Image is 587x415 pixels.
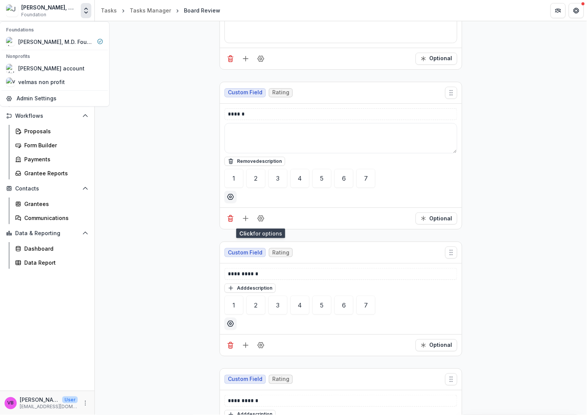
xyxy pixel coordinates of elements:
span: Rating [272,250,289,256]
span: Custom Field [228,376,262,382]
div: 1 [233,175,235,181]
a: Grantee Reports [12,167,91,179]
a: Payments [12,153,91,165]
div: Tasks Manager [130,6,171,14]
div: 2 [254,175,258,181]
button: Add field [240,212,252,225]
div: 5 [320,302,324,308]
button: Adddescription [224,284,276,293]
div: 4 [298,175,302,181]
span: Contacts [15,186,79,192]
button: Move field [445,87,457,99]
p: User [62,396,78,403]
span: Data & Reporting [15,230,79,237]
a: Tasks Manager [127,5,174,16]
p: [PERSON_NAME] [20,396,59,404]
a: Communications [12,212,91,224]
div: Dashboard [24,245,85,253]
button: Move field [445,373,457,385]
button: Options [224,318,237,330]
div: Proposals [24,127,85,135]
button: Delete field [224,212,237,225]
a: Tasks [98,5,120,16]
a: Proposals [12,125,91,137]
button: Partners [551,3,566,18]
a: Data Report [12,256,91,269]
button: Field Settings [255,212,267,225]
span: Workflows [15,113,79,119]
button: Open entity switcher [81,3,91,18]
span: Rating [272,376,289,382]
img: Joseph A. Bailey II, M.D. Foundation [6,5,18,17]
div: Payments [24,155,85,163]
div: 5 [320,175,324,181]
div: 7 [364,302,368,308]
div: Form Builder [24,141,85,149]
div: Data Report [24,259,85,267]
div: 7 [364,175,368,181]
button: Required [416,212,457,225]
button: Open Contacts [3,183,91,195]
button: Delete field [224,53,237,65]
a: Dashboard [12,242,91,255]
button: More [81,399,90,408]
span: Foundation [21,11,46,18]
button: Open Workflows [3,110,91,122]
div: 6 [342,175,346,181]
button: Open Data & Reporting [3,227,91,239]
button: Removedescription [224,157,285,166]
div: Communications [24,214,85,222]
button: Required [416,53,457,65]
div: Grantee Reports [24,169,85,177]
p: [EMAIL_ADDRESS][DOMAIN_NAME] [20,404,78,410]
div: Tasks [101,6,117,14]
nav: breadcrumb [98,5,223,16]
div: 3 [276,175,280,181]
div: 4 [298,302,302,308]
div: 2 [254,302,258,308]
div: Board Review [184,6,220,14]
button: Required [416,339,457,351]
div: 6 [342,302,346,308]
div: 1 [233,302,235,308]
button: Add field [240,53,252,65]
div: [PERSON_NAME], M.D. Foundation [21,3,78,11]
span: Rating [272,89,289,96]
button: Move field [445,247,457,259]
button: Field Settings [255,53,267,65]
div: 3 [276,302,280,308]
button: Get Help [569,3,584,18]
a: Form Builder [12,139,91,151]
div: Velma Brooks-Benson [8,401,14,406]
span: Custom Field [228,250,262,256]
button: Field Settings [255,339,267,351]
button: Delete field [224,339,237,351]
button: Options [224,191,237,203]
a: Grantees [12,198,91,210]
span: Custom Field [228,89,262,96]
button: Add field [240,339,252,351]
div: Grantees [24,200,85,208]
